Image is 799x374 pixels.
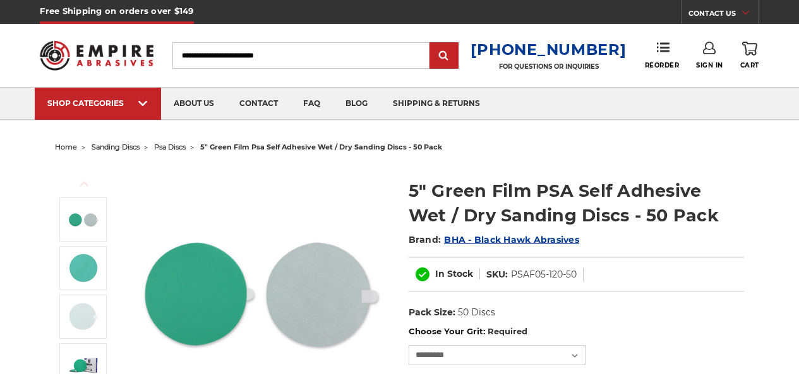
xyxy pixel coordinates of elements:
[92,143,140,151] a: sanding discs
[740,61,759,69] span: Cart
[55,143,77,151] a: home
[471,40,626,59] a: [PHONE_NUMBER]
[409,325,744,338] label: Choose Your Grit:
[458,306,495,319] dd: 50 Discs
[200,143,442,151] span: 5" green film psa self adhesive wet / dry sanding discs - 50 pack
[488,326,527,336] small: Required
[471,62,626,71] p: FOR QUESTIONS OR INQUIRIES
[431,44,457,69] input: Submit
[69,170,99,197] button: Previous
[68,301,99,332] img: 5-inch 220-grit fine-grit green film PSA disc for furniture restoration and surface preparation
[645,42,680,69] a: Reorder
[409,234,442,245] span: Brand:
[409,306,455,319] dt: Pack Size:
[380,88,493,120] a: shipping & returns
[333,88,380,120] a: blog
[291,88,333,120] a: faq
[511,268,577,281] dd: PSAF05-120-50
[688,6,759,24] a: CONTACT US
[486,268,508,281] dt: SKU:
[740,42,759,69] a: Cart
[154,143,186,151] a: psa discs
[227,88,291,120] a: contact
[444,234,579,245] a: BHA - Black Hawk Abrasives
[435,268,473,279] span: In Stock
[68,204,99,235] img: 5-inch 80-grit durable green film PSA disc for grinding and paint removal on coated surfaces
[161,88,227,120] a: about us
[47,98,148,108] div: SHOP CATEGORIES
[409,178,744,228] h1: 5" Green Film PSA Self Adhesive Wet / Dry Sanding Discs - 50 Pack
[68,252,99,284] img: 5-inch 120-grit green film PSA disc for contour sanding on wood and automotive applications
[645,61,680,69] span: Reorder
[696,61,723,69] span: Sign In
[40,33,153,78] img: Empire Abrasives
